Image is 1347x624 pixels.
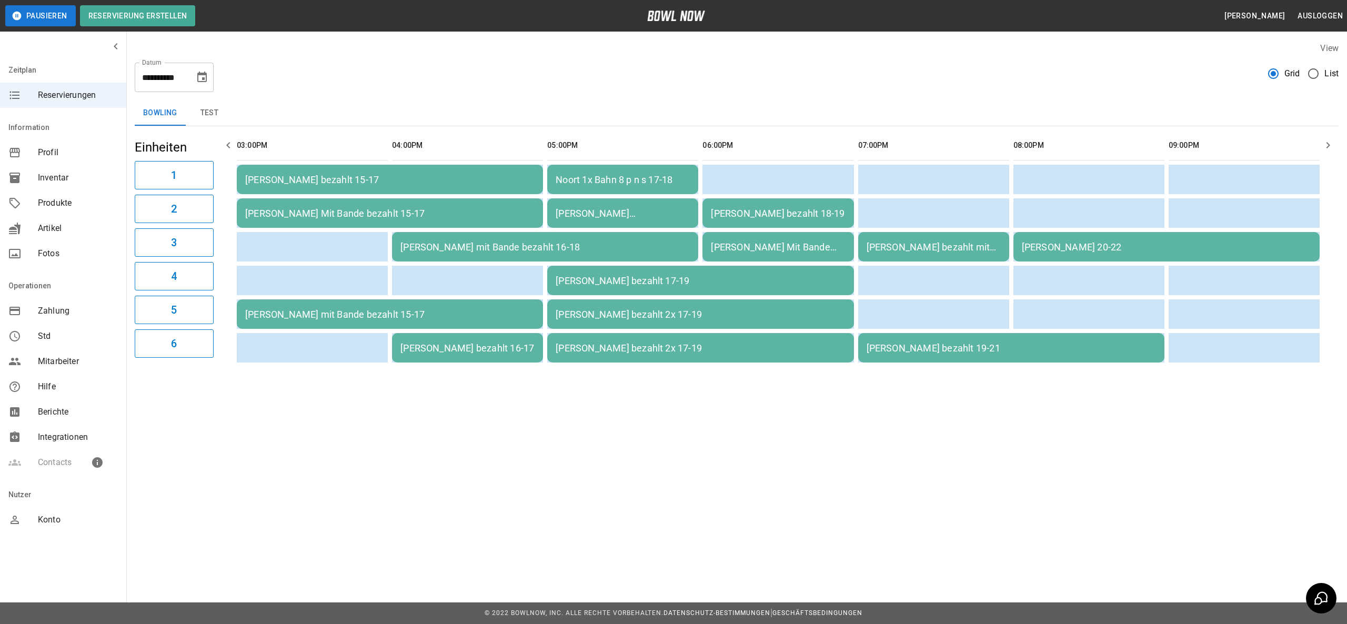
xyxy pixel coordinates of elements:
[38,172,118,184] span: Inventar
[245,174,535,185] div: [PERSON_NAME] bezahlt 15-17
[135,262,214,290] button: 4
[237,130,388,160] th: 03:00PM
[38,89,118,102] span: Reservierungen
[38,247,118,260] span: Fotos
[80,5,196,26] button: Reservierung erstellen
[400,241,690,253] div: [PERSON_NAME] mit Bande bezahlt 16-18
[711,208,845,219] div: [PERSON_NAME] bezahlt 18-19
[38,406,118,418] span: Berichte
[135,296,214,324] button: 5
[171,335,177,352] h6: 6
[5,5,76,26] button: Pausieren
[135,139,214,156] h5: Einheiten
[171,301,177,318] h6: 5
[245,309,535,320] div: [PERSON_NAME] mit Bande bezahlt 15-17
[1324,67,1339,80] span: List
[186,100,233,126] button: test
[556,208,690,219] div: [PERSON_NAME] Kindergeburtstag bezahlt 17-18
[245,208,535,219] div: [PERSON_NAME] Mit Bande bezahlt 15-17
[664,609,770,617] a: Datenschutz-Bestimmungen
[135,100,1339,126] div: inventory tabs
[135,195,214,223] button: 2
[135,100,186,126] button: Bowling
[38,380,118,393] span: Hilfe
[400,343,535,354] div: [PERSON_NAME] bezahlt 16-17
[38,222,118,235] span: Artikel
[858,130,1009,160] th: 07:00PM
[1220,6,1289,26] button: [PERSON_NAME]
[702,130,853,160] th: 06:00PM
[135,228,214,257] button: 3
[38,514,118,526] span: Konto
[135,161,214,189] button: 1
[1320,43,1339,53] label: View
[192,67,213,88] button: Choose date, selected date is 28. Aug. 2025
[556,343,845,354] div: [PERSON_NAME] bezahlt 2x 17-19
[1284,67,1300,80] span: Grid
[392,130,543,160] th: 04:00PM
[772,609,862,617] a: Geschäftsbedingungen
[711,241,845,253] div: [PERSON_NAME] Mit Bande bezahlt 18-19
[547,130,698,160] th: 05:00PM
[485,609,664,617] span: © 2022 BowlNow, Inc. Alle Rechte vorbehalten.
[1013,130,1164,160] th: 08:00PM
[171,234,177,251] h6: 3
[1293,6,1347,26] button: Ausloggen
[38,305,118,317] span: Zahlung
[647,11,705,21] img: logo
[38,146,118,159] span: Profil
[233,126,1324,367] table: sticky table
[171,268,177,285] h6: 4
[867,343,1156,354] div: [PERSON_NAME] bezahlt 19-21
[171,200,177,217] h6: 2
[556,275,845,286] div: [PERSON_NAME] bezahlt 17-19
[1169,130,1320,160] th: 09:00PM
[38,197,118,209] span: Produkte
[135,329,214,358] button: 6
[38,330,118,343] span: Std
[556,309,845,320] div: [PERSON_NAME] bezahlt 2x 17-19
[1022,241,1311,253] div: [PERSON_NAME] 20-22
[867,241,1001,253] div: [PERSON_NAME] bezahlt mit bande 19-20
[556,174,690,185] div: Noort 1x Bahn 8 p n s 17-18
[38,355,118,368] span: Mitarbeiter
[171,167,177,184] h6: 1
[38,431,118,444] span: Integrationen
